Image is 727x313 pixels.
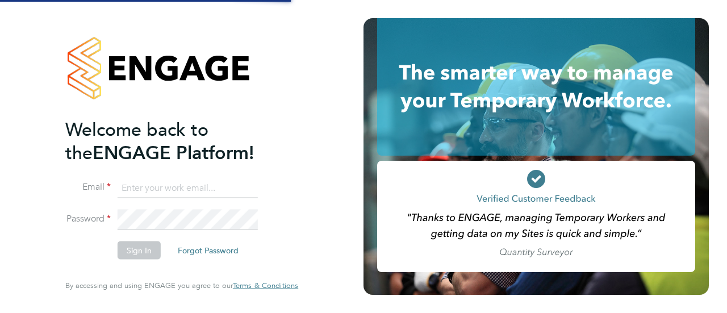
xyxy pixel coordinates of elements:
label: Password [65,213,111,225]
button: Forgot Password [169,241,248,260]
a: Terms & Conditions [233,281,298,290]
label: Email [65,181,111,193]
input: Enter your work email... [118,178,258,198]
h2: ENGAGE Platform! [65,118,287,164]
button: Sign In [118,241,161,260]
span: Welcome back to the [65,118,208,164]
span: By accessing and using ENGAGE you agree to our [65,281,298,290]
